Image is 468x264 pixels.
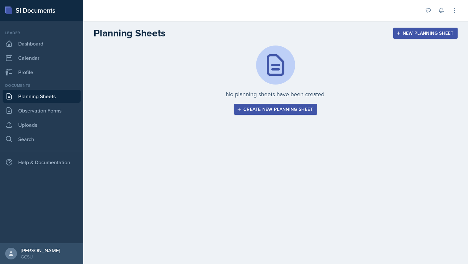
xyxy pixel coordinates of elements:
[3,90,81,103] a: Planning Sheets
[21,254,60,260] div: GCSU
[3,133,81,146] a: Search
[3,51,81,64] a: Calendar
[238,107,313,112] div: Create new planning sheet
[3,156,81,169] div: Help & Documentation
[3,37,81,50] a: Dashboard
[3,83,81,88] div: Documents
[393,28,458,39] button: New Planning Sheet
[3,30,81,36] div: Leader
[94,27,165,39] h2: Planning Sheets
[397,31,453,36] div: New Planning Sheet
[3,104,81,117] a: Observation Forms
[226,90,326,99] p: No planning sheets have been created.
[3,118,81,131] a: Uploads
[3,66,81,79] a: Profile
[234,104,317,115] button: Create new planning sheet
[21,247,60,254] div: [PERSON_NAME]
